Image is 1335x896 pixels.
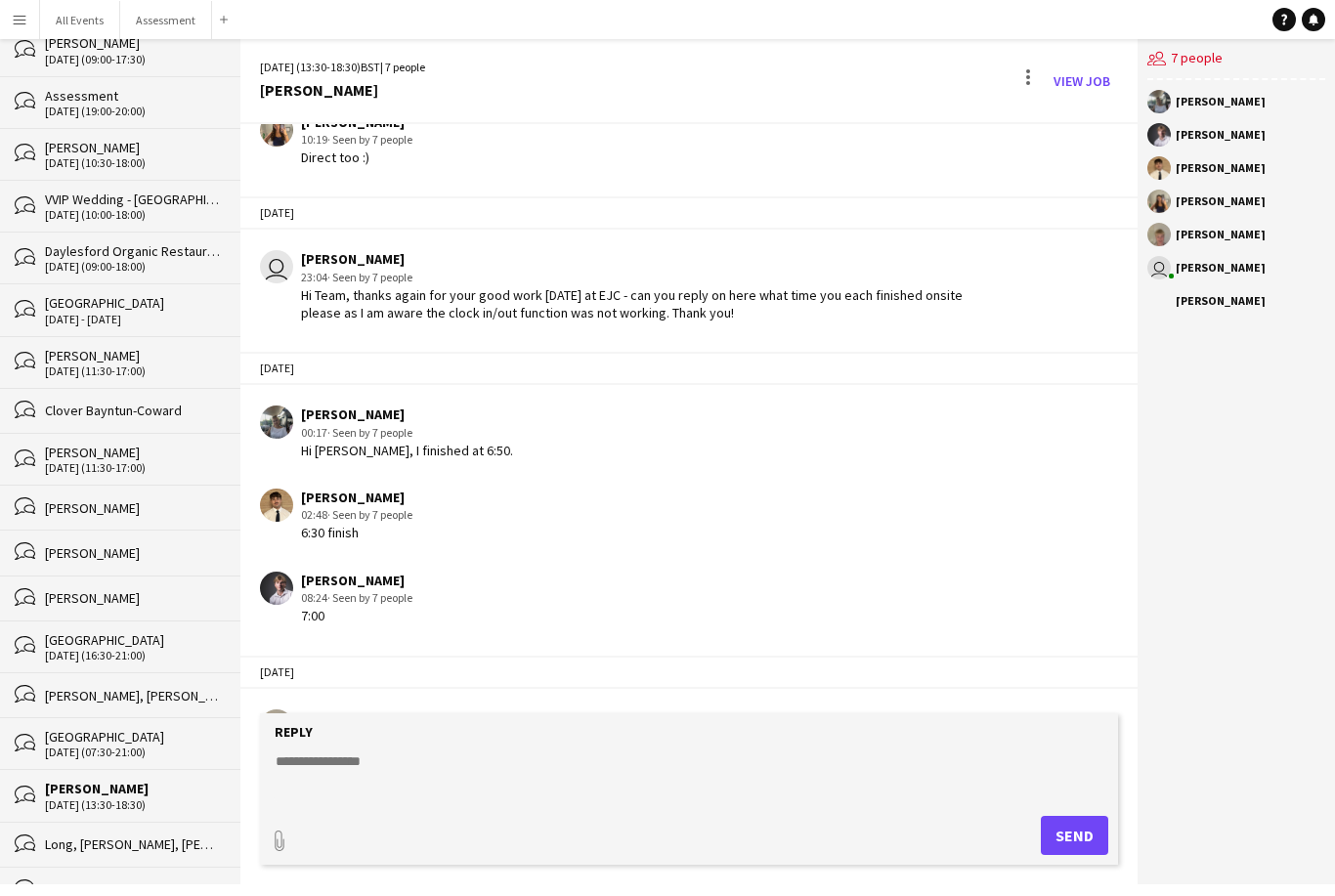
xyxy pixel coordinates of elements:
[45,461,221,475] div: [DATE] (11:30-17:00)
[301,269,978,286] div: 23:04
[301,524,412,541] div: 6:30 finish
[1176,295,1266,307] div: [PERSON_NAME]
[45,260,221,274] div: [DATE] (09:00-18:00)
[327,590,412,605] span: · Seen by 7 people
[45,105,221,118] div: [DATE] (19:00-20:00)
[301,589,412,607] div: 08:24
[45,649,221,662] div: [DATE] (16:30-21:00)
[240,656,1139,689] div: [DATE]
[45,835,221,853] div: Long, [PERSON_NAME], [PERSON_NAME], [PERSON_NAME], [PERSON_NAME]
[45,191,221,208] div: VVIP Wedding - [GEOGRAPHIC_DATA] - set up
[45,364,221,378] div: [DATE] (11:30-17:00)
[45,687,221,704] div: [PERSON_NAME], [PERSON_NAME], [PERSON_NAME], [PERSON_NAME], [PERSON_NAME], [PERSON_NAME], [PERSON...
[301,286,978,321] div: Hi Team, thanks again for your good work [DATE] at EJC - can you reply on here what time you each...
[301,131,412,149] div: 10:19
[301,442,513,459] div: Hi [PERSON_NAME], I finished at 6:50.
[240,196,1139,230] div: [DATE]
[45,780,221,797] div: [PERSON_NAME]
[1176,96,1266,107] div: [PERSON_NAME]
[45,242,221,260] div: Daylesford Organic Restaurant
[1147,39,1325,80] div: 7 people
[1176,129,1266,141] div: [PERSON_NAME]
[275,723,313,741] label: Reply
[45,589,221,607] div: [PERSON_NAME]
[301,506,412,524] div: 02:48
[1046,65,1118,97] a: View Job
[1041,816,1108,855] button: Send
[40,1,120,39] button: All Events
[45,402,221,419] div: Clover Bayntun-Coward
[45,87,221,105] div: Assessment
[1176,162,1266,174] div: [PERSON_NAME]
[327,507,412,522] span: · Seen by 7 people
[45,746,221,759] div: [DATE] (07:30-21:00)
[45,34,221,52] div: [PERSON_NAME]
[45,444,221,461] div: [PERSON_NAME]
[45,208,221,222] div: [DATE] (10:00-18:00)
[45,347,221,364] div: [PERSON_NAME]
[327,132,412,147] span: · Seen by 7 people
[45,728,221,746] div: [GEOGRAPHIC_DATA]
[45,499,221,517] div: [PERSON_NAME]
[301,709,412,727] div: [PERSON_NAME]
[301,607,412,624] div: 7:00
[45,313,221,326] div: [DATE] - [DATE]
[240,352,1139,385] div: [DATE]
[1176,262,1266,274] div: [PERSON_NAME]
[301,572,412,589] div: [PERSON_NAME]
[301,489,412,506] div: [PERSON_NAME]
[301,405,513,423] div: [PERSON_NAME]
[327,425,412,440] span: · Seen by 7 people
[260,59,425,76] div: [DATE] (13:30-18:30) | 7 people
[1176,229,1266,240] div: [PERSON_NAME]
[45,798,221,812] div: [DATE] (13:30-18:30)
[327,270,412,284] span: · Seen by 7 people
[301,250,978,268] div: [PERSON_NAME]
[361,60,380,74] span: BST
[120,1,212,39] button: Assessment
[301,149,412,166] div: Direct too :)
[1176,195,1266,207] div: [PERSON_NAME]
[45,139,221,156] div: [PERSON_NAME]
[260,81,425,99] div: [PERSON_NAME]
[45,631,221,649] div: [GEOGRAPHIC_DATA]
[45,53,221,66] div: [DATE] (09:00-17:30)
[45,294,221,312] div: [GEOGRAPHIC_DATA]
[45,156,221,170] div: [DATE] (10:30-18:00)
[301,424,513,442] div: 00:17
[45,544,221,562] div: [PERSON_NAME]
